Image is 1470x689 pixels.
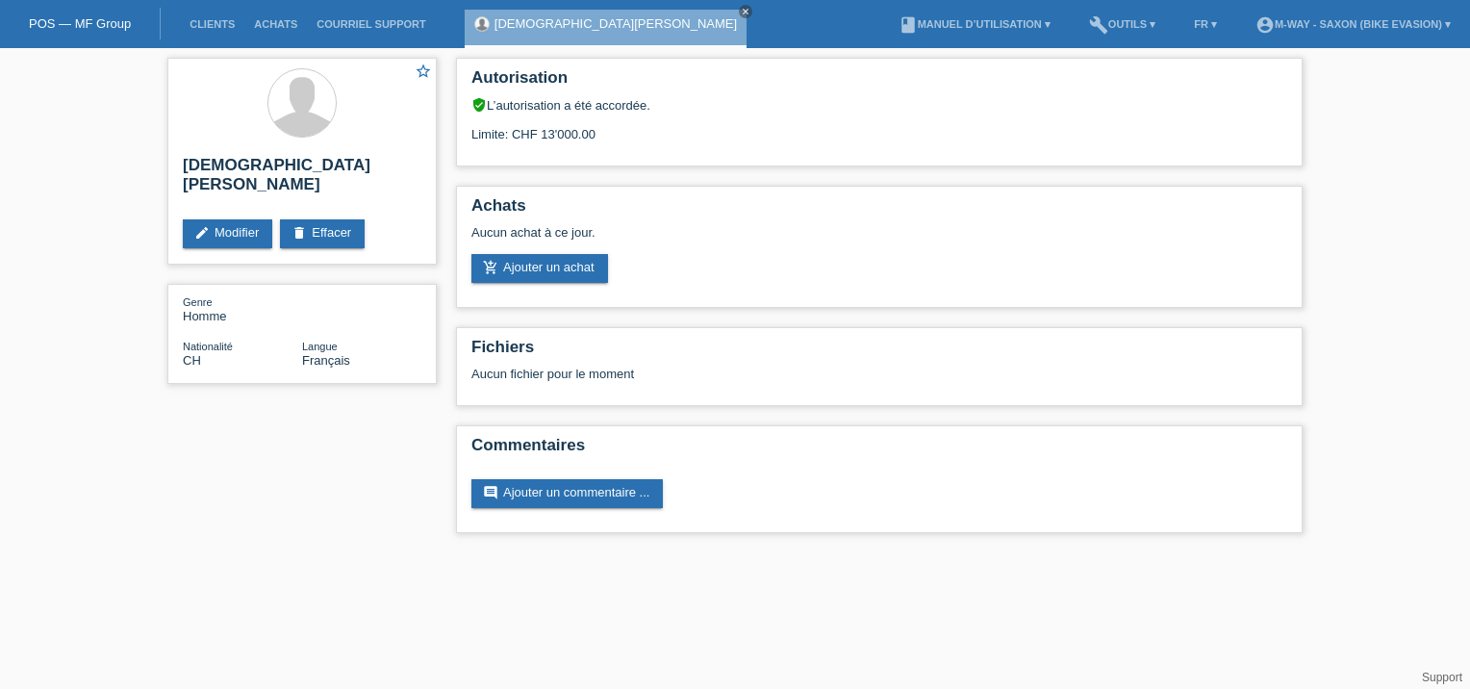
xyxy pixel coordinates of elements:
[471,113,1287,141] div: Limite: CHF 13'000.00
[1079,18,1165,30] a: buildOutils ▾
[183,219,272,248] a: editModifier
[415,63,432,80] i: star_border
[183,156,421,204] h2: [DEMOGRAPHIC_DATA][PERSON_NAME]
[899,15,918,35] i: book
[415,63,432,83] a: star_border
[471,196,1287,225] h2: Achats
[1246,18,1460,30] a: account_circlem-way - Saxon (Bike Evasion) ▾
[889,18,1060,30] a: bookManuel d’utilisation ▾
[183,296,213,308] span: Genre
[494,16,737,31] a: [DEMOGRAPHIC_DATA][PERSON_NAME]
[1422,671,1462,684] a: Support
[741,7,750,16] i: close
[1255,15,1275,35] i: account_circle
[302,353,350,368] span: Français
[183,353,201,368] span: Suisse
[471,97,1287,113] div: L’autorisation a été accordée.
[183,341,233,352] span: Nationalité
[471,367,1059,381] div: Aucun fichier pour le moment
[739,5,752,18] a: close
[183,294,302,323] div: Homme
[471,436,1287,465] h2: Commentaires
[1089,15,1108,35] i: build
[471,97,487,113] i: verified_user
[471,225,1287,254] div: Aucun achat à ce jour.
[307,18,435,30] a: Courriel Support
[1184,18,1227,30] a: FR ▾
[302,341,338,352] span: Langue
[483,260,498,275] i: add_shopping_cart
[180,18,244,30] a: Clients
[291,225,307,241] i: delete
[244,18,307,30] a: Achats
[471,68,1287,97] h2: Autorisation
[471,254,608,283] a: add_shopping_cartAjouter un achat
[280,219,365,248] a: deleteEffacer
[194,225,210,241] i: edit
[483,485,498,500] i: comment
[29,16,131,31] a: POS — MF Group
[471,338,1287,367] h2: Fichiers
[471,479,663,508] a: commentAjouter un commentaire ...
